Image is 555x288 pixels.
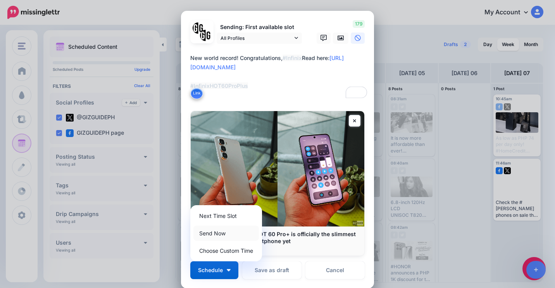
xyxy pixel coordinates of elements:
[305,261,365,279] a: Cancel
[198,231,356,244] b: World record: Infinix HOT 60 Pro+ is officially the slimmest 3D curved display smartphone yet
[193,22,204,34] img: 353459792_649996473822713_4483302954317148903_n-bsa138318.png
[193,243,259,258] a: Choose Custom Time
[193,208,259,223] a: Next Time Slot
[198,267,223,273] span: Schedule
[193,226,259,241] a: Send Now
[200,30,211,41] img: JT5sWCfR-79925.png
[242,261,302,279] button: Save as draft
[227,269,231,271] img: arrow-down-white.png
[190,261,238,279] button: Schedule
[190,205,262,261] div: Schedule
[221,34,293,42] span: All Profiles
[190,53,369,91] div: New world record! Congratulations, Read here:
[191,111,364,226] img: World record: Infinix HOT 60 Pro+ is officially the slimmest 3D curved display smartphone yet
[217,23,302,32] p: Sending: First available slot
[198,245,357,252] p: [DOMAIN_NAME]
[217,33,302,44] a: All Profiles
[190,53,369,100] textarea: To enrich screen reader interactions, please activate Accessibility in Grammarly extension settings
[353,20,365,28] span: 179
[190,87,203,99] button: Link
